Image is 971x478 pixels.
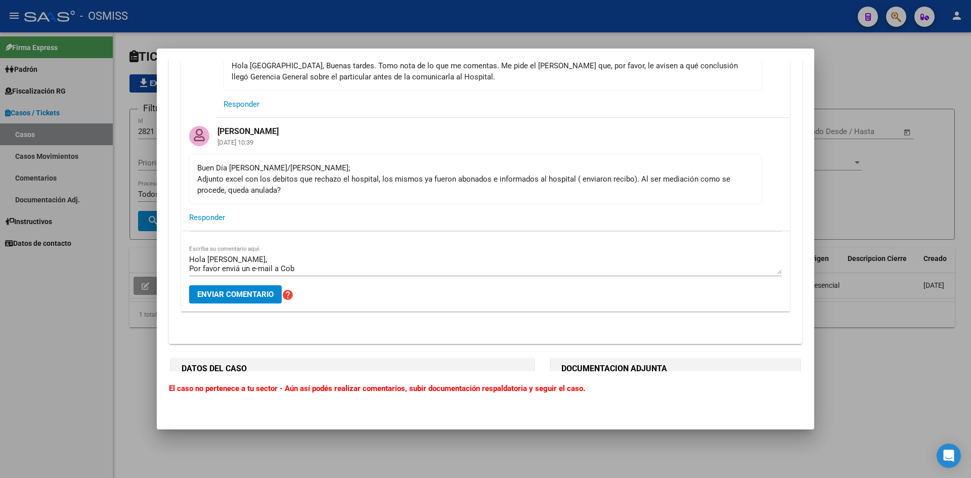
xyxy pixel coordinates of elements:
[224,95,259,113] button: Responder
[182,364,247,373] strong: DATOS DEL CASO
[189,208,225,227] button: Responder
[937,444,961,468] div: Open Intercom Messenger
[232,60,754,82] div: Hola [GEOGRAPHIC_DATA], Buenas tardes. Tomo nota de lo que me comentas. Me pide el [PERSON_NAME] ...
[169,384,585,393] b: El caso no pertenece a tu sector - Aún así podés realizar comentarios, subir documentación respal...
[282,289,294,301] mat-icon: help
[561,363,789,375] h1: DOCUMENTACION ADJUNTA
[224,100,259,109] span: Responder
[197,162,754,196] div: Buen Día [PERSON_NAME]/[PERSON_NAME]; Adjunto excel con los debitos que rechazo el hospital, los ...
[197,290,274,299] span: Enviar comentario
[189,213,225,222] span: Responder
[209,139,287,146] mat-card-subtitle: [DATE] 10:39
[189,285,282,303] button: Enviar comentario
[209,118,287,137] mat-card-title: [PERSON_NAME]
